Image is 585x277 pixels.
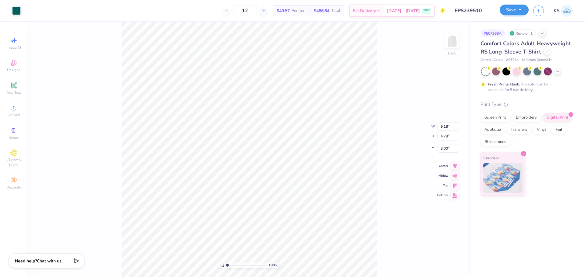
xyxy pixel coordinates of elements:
span: [DATE] - [DATE] [387,8,420,14]
div: # 507968A [480,29,505,37]
span: Bottom [437,193,448,197]
div: Screen Print [480,113,510,122]
div: Applique [480,125,505,134]
span: Est. Delivery [353,8,376,14]
div: Rhinestones [480,137,510,147]
span: Designs [7,68,20,72]
span: Total [331,8,340,14]
span: $40.57 [277,8,290,14]
div: This color can be expedited for 5 day delivery. [488,81,563,92]
button: Save [500,5,529,15]
span: Per Item [292,8,307,14]
span: Decorate [6,185,21,190]
span: Middle [437,174,448,178]
span: Image AI [7,45,21,50]
strong: Fresh Prints Flash: [488,82,520,87]
div: Revision 1 [508,29,536,37]
span: Comfort Colors Adult Heavyweight RS Long-Sleeve T-Shirt [480,40,571,55]
span: Standard [483,155,499,161]
div: Vinyl [533,125,550,134]
div: Transfers [507,125,531,134]
span: Top [437,183,448,188]
div: Foil [552,125,566,134]
span: Upload [8,113,20,117]
input: – – [233,5,257,16]
div: Back [448,50,456,56]
strong: Need help? [15,258,37,264]
div: Embroidery [512,113,541,122]
span: 100 % [268,262,278,268]
span: Center [437,164,448,168]
a: KS [554,5,573,17]
input: Untitled Design [450,5,495,17]
span: FREE [424,9,430,13]
span: KS [554,7,559,14]
span: Chat with us. [37,258,62,264]
span: $486.84 [314,8,329,14]
span: Add Text [6,90,21,95]
span: Comfort Colors [480,57,503,63]
span: Minimum Order: 24 + [522,57,552,63]
img: Kath Sales [561,5,573,17]
span: Greek [9,135,19,140]
div: Digital Print [543,113,572,122]
img: Standard [483,163,523,193]
img: Back [446,35,458,47]
span: Clipart & logos [3,158,24,167]
div: Print Type [480,101,573,108]
span: # C6014 [506,57,519,63]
